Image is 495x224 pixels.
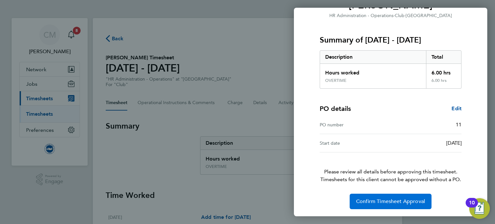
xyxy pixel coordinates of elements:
h3: Summary of [DATE] - [DATE] [320,35,461,45]
span: [GEOGRAPHIC_DATA] [406,13,452,18]
span: Club [395,13,404,18]
span: Confirm Timesheet Approval [356,198,425,205]
span: · [393,13,395,18]
div: OVERTIME [325,78,346,83]
span: 11 [456,122,461,128]
div: 6.00 hrs [426,64,461,78]
button: Confirm Timesheet Approval [350,194,432,209]
div: Description [320,51,426,63]
a: Edit [451,105,461,112]
div: 6.00 hrs [426,78,461,88]
h4: PO details [320,104,351,113]
div: PO number [320,121,391,129]
span: · [404,13,406,18]
span: HR Administration - Operations [329,13,393,18]
div: Total [426,51,461,63]
div: Summary of 01 - 31 Aug 2025 [320,50,461,89]
div: Start date [320,139,391,147]
button: Open Resource Center, 10 new notifications [469,198,490,219]
div: 10 [469,203,475,211]
span: Timesheets for this client cannot be approved without a PO. [312,176,469,183]
p: Please review all details before approving this timesheet. [312,152,469,183]
div: Hours worked [320,64,426,78]
div: [DATE] [391,139,461,147]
